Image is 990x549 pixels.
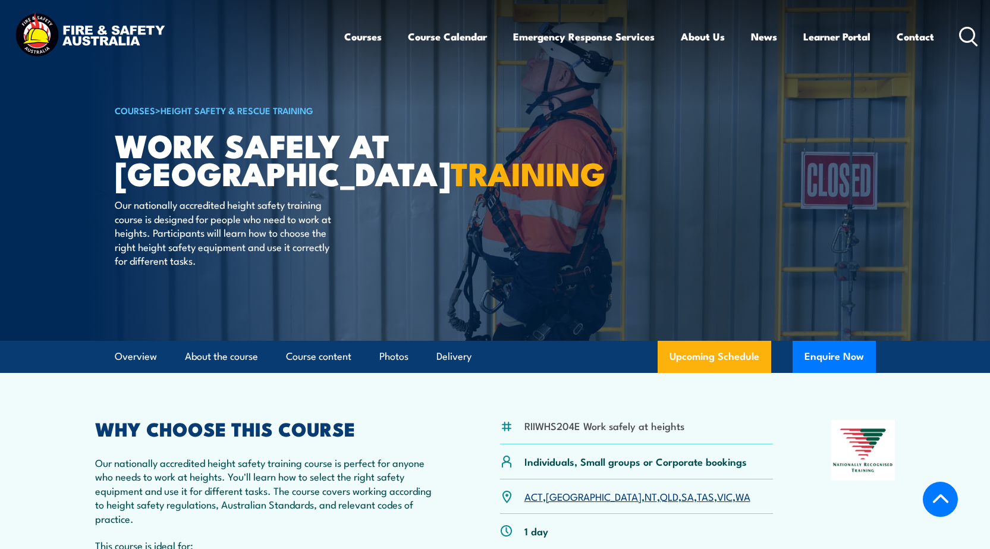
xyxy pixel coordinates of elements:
h6: > [115,103,408,117]
a: News [751,21,777,52]
a: Contact [897,21,934,52]
a: SA [681,489,694,503]
a: Photos [379,341,408,372]
a: Learner Portal [803,21,870,52]
a: WA [736,489,750,503]
a: TAS [697,489,714,503]
a: NT [645,489,657,503]
a: COURSES [115,103,155,117]
a: About the course [185,341,258,372]
a: Courses [344,21,382,52]
h2: WHY CHOOSE THIS COURSE [95,420,442,437]
p: , , , , , , , [524,490,750,503]
a: Delivery [436,341,472,372]
button: Enquire Now [793,341,876,373]
strong: TRAINING [451,148,605,197]
a: Upcoming Schedule [658,341,771,373]
a: Course content [286,341,351,372]
a: VIC [717,489,733,503]
img: Nationally Recognised Training logo. [831,420,895,481]
p: Individuals, Small groups or Corporate bookings [524,454,747,468]
a: Course Calendar [408,21,487,52]
a: About Us [681,21,725,52]
a: Overview [115,341,157,372]
p: Our nationally accredited height safety training course is designed for people who need to work a... [115,197,332,267]
h1: Work Safely at [GEOGRAPHIC_DATA] [115,131,408,186]
a: [GEOGRAPHIC_DATA] [546,489,642,503]
p: 1 day [524,524,548,538]
li: RIIWHS204E Work safely at heights [524,419,684,432]
a: ACT [524,489,543,503]
p: Our nationally accredited height safety training course is perfect for anyone who needs to work a... [95,456,442,525]
a: Emergency Response Services [513,21,655,52]
a: QLD [660,489,678,503]
a: Height Safety & Rescue Training [161,103,313,117]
